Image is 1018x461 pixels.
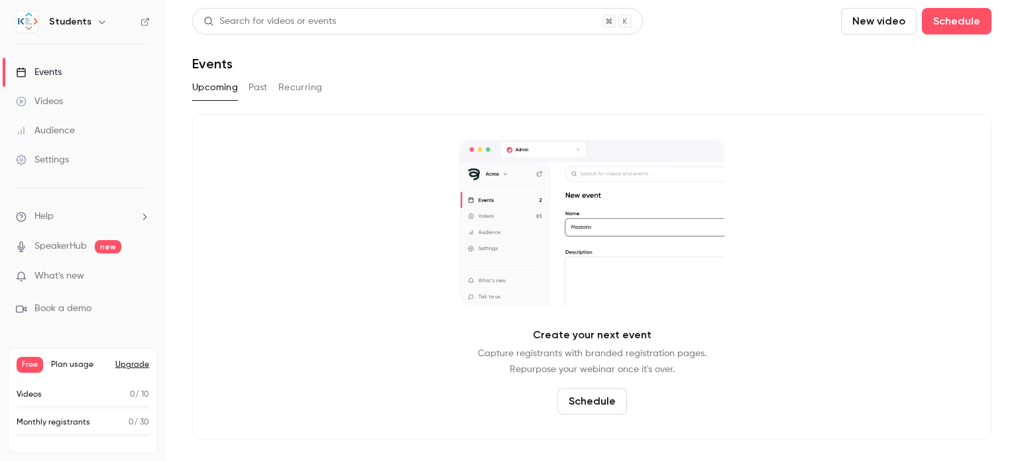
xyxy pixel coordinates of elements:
li: help-dropdown-opener [16,210,150,224]
div: Videos [16,95,63,108]
a: SpeakerHub [34,239,87,253]
button: Upgrade [115,360,149,370]
div: Events [16,66,62,79]
span: Free [17,357,43,373]
span: new [95,240,121,253]
div: Audience [16,124,75,137]
button: Schedule [557,388,627,415]
p: Create your next event [533,327,651,343]
p: Monthly registrants [17,417,90,428]
button: Recurring [278,77,323,98]
button: Past [249,77,268,98]
iframe: Noticeable Trigger [134,271,150,283]
span: What's new [34,269,84,283]
img: Students [17,11,38,33]
span: Book a demo [34,302,91,316]
button: Upcoming [192,77,238,98]
h6: Students [49,15,91,29]
span: 0 [129,419,134,427]
p: Videos [17,389,42,401]
span: 0 [130,391,135,399]
button: New video [841,8,917,34]
h1: Events [192,56,233,72]
div: Search for videos or events [203,15,336,29]
button: Schedule [922,8,991,34]
p: / 10 [130,389,149,401]
p: / 30 [129,417,149,428]
p: Capture registrants with branded registration pages. Repurpose your webinar once it's over. [478,346,707,377]
span: Help [34,210,54,224]
span: Plan usage [51,360,107,370]
div: Settings [16,153,69,166]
